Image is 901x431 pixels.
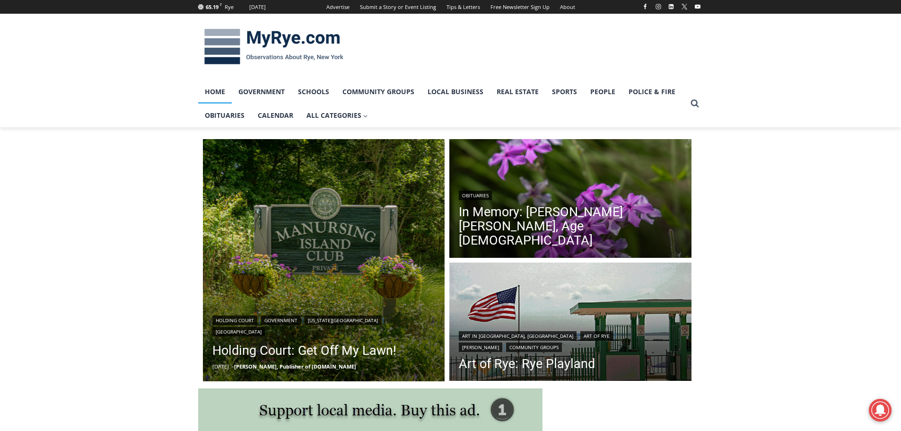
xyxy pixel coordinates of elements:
a: All Categories [300,104,375,127]
div: | | | [212,314,436,336]
button: View Search Form [686,95,703,112]
a: Art of Rye [580,331,613,341]
a: Real Estate [490,80,545,104]
a: Calendar [251,104,300,127]
span: F [220,2,222,7]
a: Schools [291,80,336,104]
a: Facebook [639,1,651,12]
a: YouTube [692,1,703,12]
nav: Primary Navigation [198,80,686,128]
a: Police & Fire [622,80,682,104]
a: Government [232,80,291,104]
img: (PHOTO: Rye Playland. Entrance onto Playland Beach at the Boardwalk. By JoAnn Cancro.) [449,263,691,384]
a: [PERSON_NAME], Publisher of [DOMAIN_NAME] [234,363,356,370]
a: Holding Court [212,316,257,325]
div: | | | [459,329,682,352]
a: Instagram [653,1,664,12]
a: Read More Art of Rye: Rye Playland [449,263,691,384]
a: Obituaries [198,104,251,127]
span: All Categories [306,110,368,121]
span: 65.19 [206,3,219,10]
a: Read More Holding Court: Get Off My Lawn! [203,139,445,381]
a: In Memory: [PERSON_NAME] [PERSON_NAME], Age [DEMOGRAPHIC_DATA] [459,205,682,247]
a: Community Groups [506,343,562,352]
a: [GEOGRAPHIC_DATA] [212,327,265,336]
a: Read More In Memory: Barbara Porter Schofield, Age 90 [449,139,691,260]
a: Community Groups [336,80,421,104]
a: Home [198,80,232,104]
a: Obituaries [459,191,492,200]
a: People [584,80,622,104]
a: [PERSON_NAME] [459,343,502,352]
a: X [679,1,690,12]
img: (PHOTO: Manursing Island Club in Rye. File photo, 2024. Credit: Justin Gray.) [203,139,445,381]
a: Art in [GEOGRAPHIC_DATA], [GEOGRAPHIC_DATA] [459,331,577,341]
a: Art of Rye: Rye Playland [459,357,682,371]
div: Rye [225,3,234,11]
img: support local media, buy this ad [198,388,542,431]
a: Local Business [421,80,490,104]
time: [DATE] [212,363,229,370]
a: Government [261,316,301,325]
a: Linkedin [665,1,677,12]
img: (PHOTO: Kim Eierman of EcoBeneficial designed and oversaw the installation of native plant beds f... [449,139,691,260]
a: Holding Court: Get Off My Lawn! [212,341,436,360]
a: [US_STATE][GEOGRAPHIC_DATA] [305,316,381,325]
a: Sports [545,80,584,104]
span: – [231,363,234,370]
div: [DATE] [249,3,266,11]
img: MyRye.com [198,22,350,71]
